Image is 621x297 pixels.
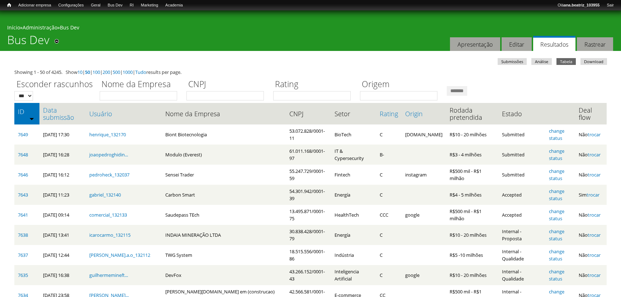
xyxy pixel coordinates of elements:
th: Setor [331,103,376,124]
label: Rating [273,78,355,91]
td: [DATE] 16:12 [39,165,86,185]
td: R$10 - 20 milhões [446,225,498,245]
a: icarocarmo_132115 [89,232,131,238]
th: Deal flow [575,103,607,124]
td: Submitted [498,145,546,165]
td: Não [575,245,607,265]
th: Rodada pretendida [446,103,498,124]
a: 7638 [18,232,28,238]
a: Download [580,58,607,65]
td: Modulo (Everest) [162,145,286,165]
td: [DATE] 12:44 [39,245,86,265]
a: Bus Dev [104,2,126,9]
td: R$4 - 5 milhões [446,185,498,205]
td: Não [575,145,607,165]
label: CNPJ [186,78,269,91]
td: Internal - Qualidade [498,265,546,285]
a: Rastrear [577,37,613,51]
a: Marketing [137,2,162,9]
td: IT & Cypersecurity [331,145,376,165]
td: [DATE] 13:41 [39,225,86,245]
td: [DATE] 17:30 [39,124,86,145]
td: Fintech [331,165,376,185]
a: 500 [113,69,120,75]
a: Editar [502,37,532,51]
a: 1000 [123,69,133,75]
td: Não [575,165,607,185]
td: 30.838.428/0001-79 [286,225,331,245]
td: R$500 mil - R$1 milhão [446,205,498,225]
a: henrique_132170 [89,131,126,138]
a: ID [18,108,36,115]
a: Tudo [135,69,146,75]
td: Internal - Qualidade [498,245,546,265]
a: Início [7,24,20,31]
a: change status [549,148,564,161]
div: Showing 1 - 50 of 4245. Show | | | | | | results per page. [14,69,607,76]
td: CCC [376,205,402,225]
a: 100 [93,69,100,75]
a: Início [4,2,15,9]
td: Não [575,265,607,285]
a: change status [549,268,564,282]
td: instagram [402,165,446,185]
a: Tabela [556,58,576,65]
a: Configurações [55,2,87,9]
a: 7643 [18,192,28,198]
a: trocar [588,272,601,278]
td: [DATE] 16:28 [39,145,86,165]
a: Análise [531,58,552,65]
td: TWG System [162,245,286,265]
a: Rating [380,110,398,117]
a: joaopedroghidin... [89,151,128,158]
a: Sair [603,2,617,9]
td: Submitted [498,165,546,185]
td: Não [575,205,607,225]
td: google [402,265,446,285]
td: 43.266.152/0001-43 [286,265,331,285]
a: Geral [87,2,104,9]
td: R$10 - 20 milhões [446,124,498,145]
td: R$500 mil - R$1 milhão [446,165,498,185]
td: google [402,205,446,225]
a: Administração [23,24,57,31]
a: 50 [85,69,90,75]
td: C [376,265,402,285]
td: Accepted [498,205,546,225]
a: change status [549,228,564,242]
td: Energía [331,185,376,205]
td: [DATE] 11:23 [39,185,86,205]
a: 7635 [18,272,28,278]
th: CNPJ [286,103,331,124]
td: HealthTech [331,205,376,225]
td: Sensei Trader [162,165,286,185]
td: 13.495.871/0001-75 [286,205,331,225]
td: Submitted [498,124,546,145]
img: ordem crescente [29,116,34,121]
a: trocar [587,192,599,198]
a: change status [549,168,564,181]
td: Internal - Proposta [498,225,546,245]
a: 7641 [18,212,28,218]
a: Apresentação [450,37,500,51]
td: [DOMAIN_NAME] [402,124,446,145]
td: C [376,225,402,245]
td: C [376,165,402,185]
a: trocar [588,131,601,138]
td: 55.247.729/0001-59 [286,165,331,185]
td: [DATE] 09:14 [39,205,86,225]
span: Início [7,3,11,8]
a: 7648 [18,151,28,158]
a: Submissões [498,58,527,65]
a: trocar [588,232,601,238]
td: 18.515.556/0001-86 [286,245,331,265]
td: [DATE] 16:38 [39,265,86,285]
a: 7637 [18,252,28,258]
td: Não [575,225,607,245]
td: Indústria [331,245,376,265]
a: 200 [103,69,110,75]
th: Nome da Empresa [162,103,286,124]
td: C [376,124,402,145]
a: trocar [588,171,601,178]
td: Não [575,124,607,145]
